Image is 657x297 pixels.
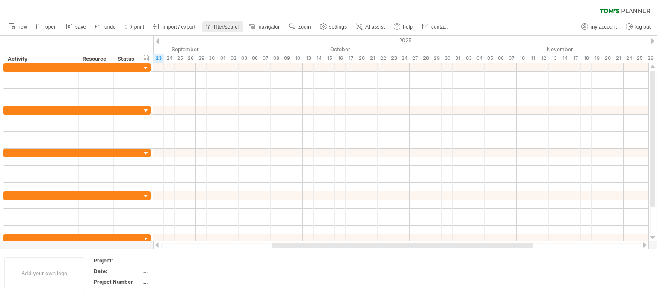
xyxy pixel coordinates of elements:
div: Thursday, 23 October 2025 [388,54,399,63]
div: Friday, 14 November 2025 [559,54,570,63]
div: Wednesday, 12 November 2025 [538,54,549,63]
div: Project Number [94,278,141,285]
div: Tuesday, 4 November 2025 [474,54,485,63]
div: Thursday, 30 October 2025 [442,54,453,63]
div: Monday, 20 October 2025 [356,54,367,63]
div: October 2025 [217,45,463,54]
div: Add your own logo [4,257,84,289]
div: .... [142,257,214,264]
div: Monday, 6 October 2025 [249,54,260,63]
span: filter/search [214,24,240,30]
span: log out [635,24,651,30]
div: Tuesday, 28 October 2025 [420,54,431,63]
div: Tuesday, 23 September 2025 [153,54,164,63]
div: Wednesday, 29 October 2025 [431,54,442,63]
div: Friday, 3 October 2025 [239,54,249,63]
div: Resource [83,55,109,63]
span: print [134,24,144,30]
div: Thursday, 2 October 2025 [228,54,239,63]
a: help [391,21,415,32]
div: Tuesday, 18 November 2025 [581,54,592,63]
a: my account [579,21,619,32]
span: import / export [163,24,195,30]
div: Thursday, 13 November 2025 [549,54,559,63]
div: Monday, 17 November 2025 [570,54,581,63]
div: Thursday, 16 October 2025 [335,54,346,63]
div: Monday, 3 November 2025 [463,54,474,63]
div: Tuesday, 7 October 2025 [260,54,271,63]
div: Date: [94,268,141,275]
a: AI assist [354,21,387,32]
div: Wednesday, 8 October 2025 [271,54,281,63]
div: Wednesday, 19 November 2025 [592,54,602,63]
div: Thursday, 25 September 2025 [175,54,185,63]
div: Project: [94,257,141,264]
span: save [75,24,86,30]
div: Thursday, 20 November 2025 [602,54,613,63]
span: my account [591,24,617,30]
span: zoom [298,24,311,30]
div: Tuesday, 14 October 2025 [314,54,324,63]
div: Tuesday, 21 October 2025 [367,54,378,63]
div: Friday, 26 September 2025 [185,54,196,63]
div: Monday, 13 October 2025 [303,54,314,63]
div: Monday, 27 October 2025 [410,54,420,63]
div: Friday, 24 October 2025 [399,54,410,63]
a: new [6,21,30,32]
div: Wednesday, 5 November 2025 [485,54,495,63]
div: Wednesday, 15 October 2025 [324,54,335,63]
span: help [403,24,413,30]
a: log out [624,21,653,32]
div: Friday, 10 October 2025 [292,54,303,63]
div: Tuesday, 30 September 2025 [207,54,217,63]
div: Friday, 31 October 2025 [453,54,463,63]
div: Friday, 17 October 2025 [346,54,356,63]
span: navigator [259,24,280,30]
div: .... [142,268,214,275]
a: navigator [247,21,282,32]
div: Wednesday, 26 November 2025 [645,54,656,63]
a: undo [93,21,118,32]
span: contact [431,24,448,30]
a: settings [318,21,349,32]
span: AI assist [365,24,385,30]
a: print [123,21,147,32]
a: filter/search [202,21,243,32]
div: Friday, 21 November 2025 [613,54,624,63]
div: Monday, 10 November 2025 [517,54,527,63]
span: open [45,24,57,30]
div: Thursday, 6 November 2025 [495,54,506,63]
span: settings [329,24,347,30]
a: save [64,21,89,32]
div: Activity [8,55,74,63]
span: undo [104,24,116,30]
div: Status [118,55,136,63]
div: .... [142,278,214,285]
div: Wednesday, 24 September 2025 [164,54,175,63]
div: Wednesday, 22 October 2025 [378,54,388,63]
a: import / export [151,21,198,32]
div: Friday, 7 November 2025 [506,54,517,63]
a: contact [420,21,450,32]
span: new [18,24,27,30]
a: zoom [287,21,313,32]
div: Monday, 29 September 2025 [196,54,207,63]
div: Monday, 24 November 2025 [624,54,634,63]
div: Tuesday, 11 November 2025 [527,54,538,63]
a: open [34,21,59,32]
div: Thursday, 9 October 2025 [281,54,292,63]
div: Wednesday, 1 October 2025 [217,54,228,63]
div: Tuesday, 25 November 2025 [634,54,645,63]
